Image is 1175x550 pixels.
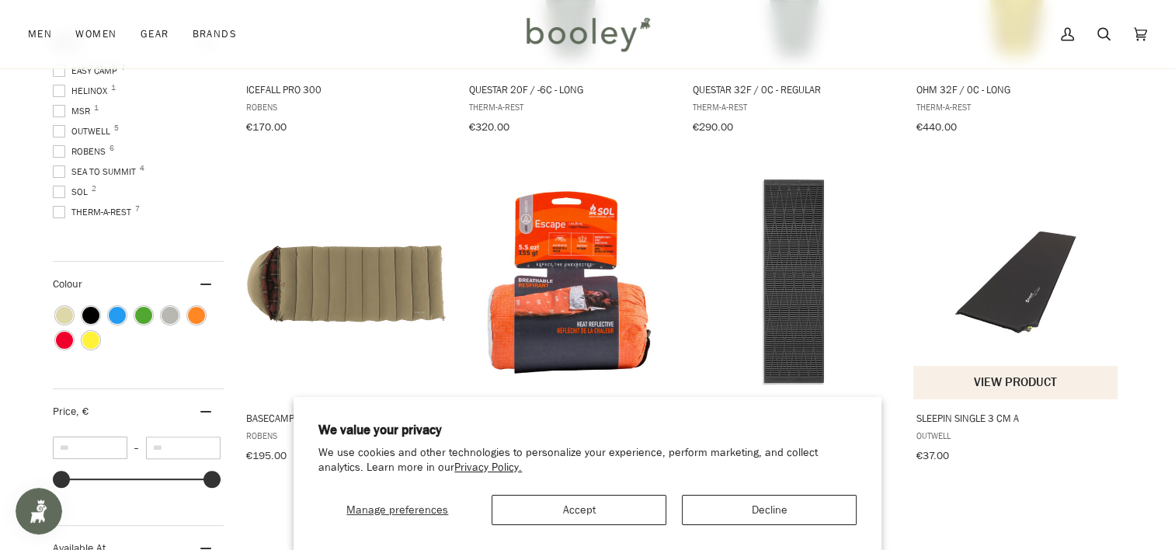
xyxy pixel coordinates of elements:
iframe: Button to open loyalty program pop-up [16,488,62,534]
span: Outwell [53,124,115,138]
span: Outwell [916,429,1117,442]
span: Therm-a-Rest [693,100,894,113]
span: €290.00 [693,120,733,134]
button: Manage preferences [318,495,476,525]
input: Minimum value [53,437,127,459]
span: Icefall Pro 300 [246,82,447,96]
span: , € [76,404,89,419]
a: RidgeRest Classic - Regular [690,166,896,468]
span: Robens [246,100,447,113]
span: MSR [53,104,95,118]
span: Women [75,26,116,42]
span: Colour: Grey [162,307,179,324]
a: Escape Lite Bivvy [467,166,673,468]
span: €440.00 [916,120,956,134]
span: Colour: Blue [109,307,126,324]
button: View product [913,366,1118,399]
span: Helinox [53,84,112,98]
img: Robens Basecamp Khaki - Booley Galway [244,179,450,385]
input: Maximum value [146,437,221,459]
a: Privacy Policy. [454,460,522,475]
button: Accept [492,495,666,525]
span: Gear [141,26,169,42]
span: – [127,441,146,454]
span: Brands [192,26,237,42]
span: €170.00 [246,120,287,134]
span: Colour: Red [56,332,73,349]
span: Colour [53,277,94,291]
span: 2 [92,185,96,193]
h2: We value your privacy [318,422,857,439]
span: 7 [121,64,126,71]
span: Therm-a-Rest [53,205,136,219]
span: 1 [111,84,116,92]
span: Colour: Orange [188,307,205,324]
span: Ohm 32F / 0C - Long [916,82,1117,96]
span: Easy Camp [53,64,122,78]
span: Manage preferences [346,503,448,517]
span: Price [53,404,89,419]
span: 5 [114,124,119,132]
span: Colour: Beige [56,307,73,324]
span: SOL [53,185,92,199]
span: Colour: Green [135,307,152,324]
span: Questar 32F / 0C - Regular [693,82,894,96]
span: Robens [246,429,447,442]
a: Sleepin Single 3 cm A [913,166,1119,468]
span: Basecamp [246,411,447,425]
img: Outwell Sleepin Single 3cm - Booley Galway [913,179,1119,385]
img: Booley [520,12,655,57]
span: €195.00 [246,448,287,463]
span: Therm-a-Rest [916,100,1117,113]
span: 1 [94,104,99,112]
span: Sea to Summit [53,165,141,179]
span: Men [28,26,52,42]
span: €37.00 [916,448,948,463]
span: Robens [53,144,110,158]
span: Questar 20F / -6C - Long [469,82,670,96]
p: We use cookies and other technologies to personalize your experience, perform marketing, and coll... [318,446,857,475]
img: RidgeRest Classic Sleeping Pad - Regular Charcoal - Booley Galway [690,179,896,385]
a: Basecamp [244,166,450,468]
span: Sleepin Single 3 cm A [916,411,1117,425]
button: Decline [682,495,857,525]
span: 4 [140,165,144,172]
span: 7 [135,205,140,213]
span: Therm-a-Rest [469,100,670,113]
span: €320.00 [469,120,509,134]
span: 6 [110,144,114,152]
span: Colour: Yellow [82,332,99,349]
span: Colour: Black [82,307,99,324]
